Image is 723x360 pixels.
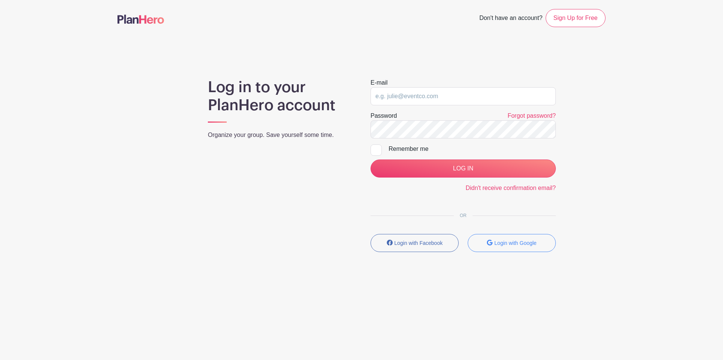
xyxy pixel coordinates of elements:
img: logo-507f7623f17ff9eddc593b1ce0a138ce2505c220e1c5a4e2b4648c50719b7d32.svg [117,15,164,24]
button: Login with Google [468,234,556,252]
small: Login with Google [494,240,537,246]
label: E-mail [371,78,387,87]
p: Organize your group. Save yourself some time. [208,131,352,140]
a: Didn't receive confirmation email? [465,185,556,191]
a: Forgot password? [508,112,556,119]
input: LOG IN [371,159,556,178]
h1: Log in to your PlanHero account [208,78,352,114]
span: OR [454,213,473,218]
button: Login with Facebook [371,234,459,252]
div: Remember me [389,144,556,153]
small: Login with Facebook [394,240,442,246]
input: e.g. julie@eventco.com [371,87,556,105]
label: Password [371,111,397,120]
span: Don't have an account? [479,11,543,27]
a: Sign Up for Free [546,9,606,27]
